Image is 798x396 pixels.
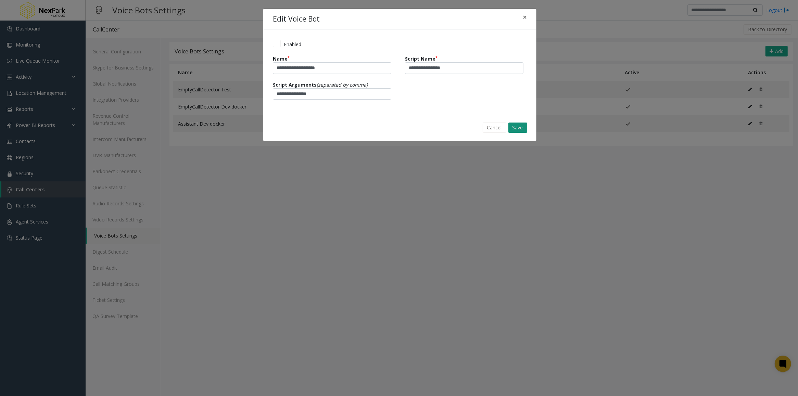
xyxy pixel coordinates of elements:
[284,41,301,48] label: Enabled
[273,14,320,25] h4: Edit Voice Bot
[317,81,368,88] span: (separated by comma)
[518,9,532,26] button: Close
[273,79,368,88] label: Script Arguments
[523,12,527,22] span: ×
[273,53,290,62] label: Name
[508,123,527,133] button: Save
[483,123,506,133] button: Cancel
[405,53,438,62] label: Script Name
